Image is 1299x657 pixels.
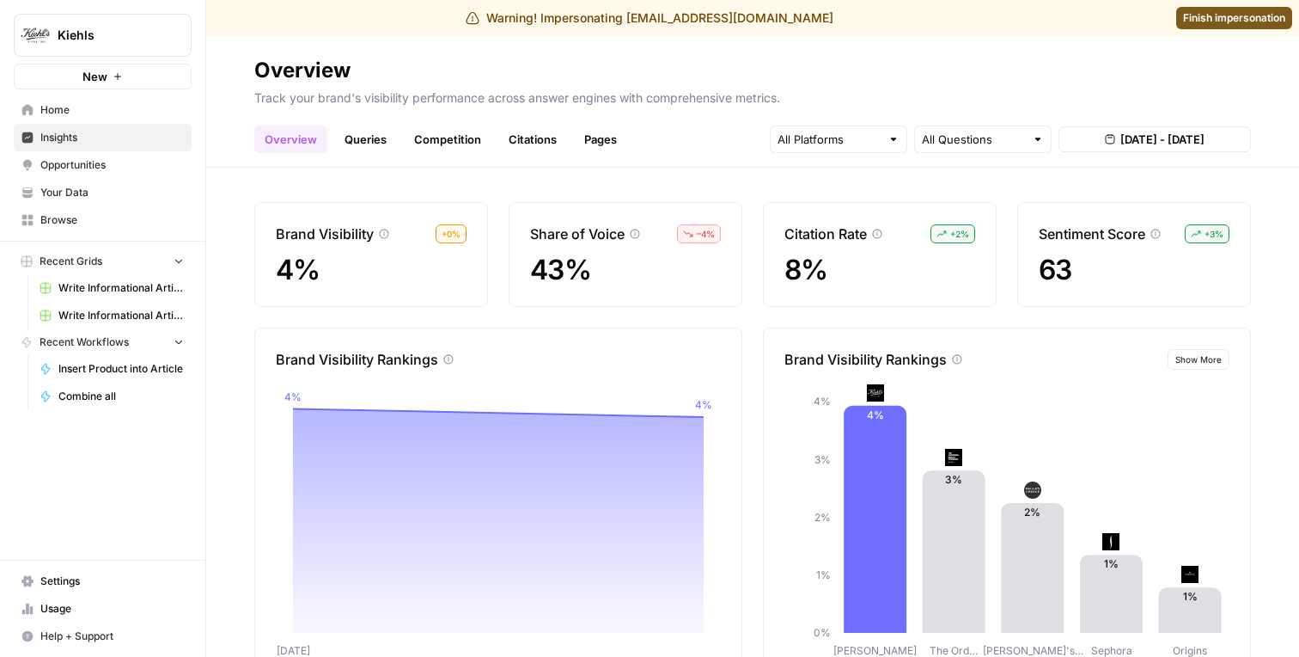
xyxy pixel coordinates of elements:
[14,568,192,595] a: Settings
[574,126,627,153] a: Pages
[530,224,625,244] p: Share of Voice
[58,389,184,404] span: Combine all
[40,254,102,269] span: Recent Grids
[14,329,192,355] button: Recent Workflows
[867,384,884,402] img: lbzhdkgn1ruc4m4z5mjfsqir60oh
[40,629,184,644] span: Help + Support
[58,308,184,323] span: Write Informational Article
[1183,10,1285,26] span: Finish impersonation
[814,626,831,639] tspan: 0%
[697,227,715,241] span: – 4 %
[814,453,831,466] tspan: 3%
[1120,131,1204,148] span: [DATE] - [DATE]
[1204,227,1223,241] span: + 3 %
[40,335,129,350] span: Recent Workflows
[950,227,969,241] span: + 2 %
[32,274,192,302] a: Write Informational Article
[784,253,828,286] span: 8%
[945,473,962,486] text: 3%
[276,253,320,286] span: 4%
[40,212,184,228] span: Browse
[254,84,1251,107] p: Track your brand's visibility performance across answer engines with comprehensive metrics.
[32,355,192,383] a: Insert Product into Article
[1102,533,1119,550] img: skxh7abcdwi8iv7ermrn0o1mg0dt
[14,595,192,623] a: Usage
[254,126,327,153] a: Overview
[284,390,302,403] tspan: 4%
[1058,126,1251,152] button: [DATE] - [DATE]
[254,57,351,84] div: Overview
[32,302,192,329] a: Write Informational Article
[40,130,184,145] span: Insights
[14,124,192,151] a: Insights
[1039,253,1072,286] span: 63
[1104,557,1119,570] text: 1%
[1024,482,1041,499] img: iisr3r85ipsscpr0e1mzx15femyf
[14,206,192,234] a: Browse
[276,224,374,244] p: Brand Visibility
[32,383,192,410] a: Combine all
[14,96,192,124] a: Home
[14,151,192,179] a: Opportunities
[530,253,591,286] span: 43%
[14,249,192,274] button: Recent Grids
[14,623,192,650] button: Help + Support
[14,14,192,57] button: Workspace: Kiehls
[40,574,184,589] span: Settings
[778,131,881,148] input: All Platforms
[40,102,184,118] span: Home
[58,280,184,296] span: Write Informational Article
[40,601,184,617] span: Usage
[983,644,1083,657] tspan: [PERSON_NAME]'s…
[1181,566,1198,583] img: iyf52qbr2kjxje2aa13p9uwsty6r
[1168,349,1229,370] button: Show More
[930,644,978,657] tspan: The Ord…
[1176,7,1292,29] a: Finish impersonation
[40,185,184,200] span: Your Data
[867,408,884,421] text: 4%
[784,349,947,370] p: Brand Visibility Rankings
[40,157,184,173] span: Opportunities
[1173,644,1207,657] tspan: Origins
[945,449,962,466] img: 1t0k3rxub7xjuwm09mezwmq6ezdv
[816,568,831,581] tspan: 1%
[1183,590,1198,603] text: 1%
[442,227,460,241] span: + 0 %
[1024,506,1040,519] text: 2%
[814,395,831,408] tspan: 4%
[833,644,917,657] tspan: [PERSON_NAME]
[82,68,107,85] span: New
[58,27,162,44] span: Kiehls
[334,126,397,153] a: Queries
[1039,224,1145,244] p: Sentiment Score
[14,64,192,89] button: New
[922,131,1025,148] input: All Questions
[404,126,491,153] a: Competition
[14,179,192,206] a: Your Data
[784,224,867,244] p: Citation Rate
[498,126,567,153] a: Citations
[58,361,184,377] span: Insert Product into Article
[814,511,831,524] tspan: 2%
[277,644,310,657] tspan: [DATE]
[276,349,438,370] p: Brand Visibility Rankings
[1091,644,1132,657] tspan: Sephora
[1175,353,1222,366] span: Show More
[466,9,833,27] div: Warning! Impersonating [EMAIL_ADDRESS][DOMAIN_NAME]
[20,20,51,51] img: Kiehls Logo
[695,398,712,411] tspan: 4%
